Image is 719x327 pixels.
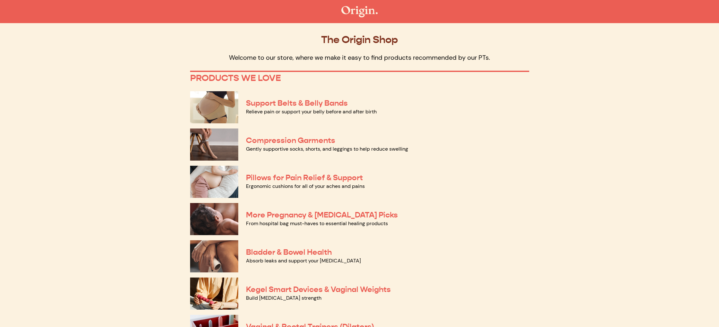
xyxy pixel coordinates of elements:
[190,53,529,62] p: Welcome to our store, where we make it easy to find products recommended by our PTs.
[190,203,238,235] img: More Pregnancy & Postpartum Picks
[246,257,361,264] a: Absorb leaks and support your [MEDICAL_DATA]
[246,285,391,294] a: Kegel Smart Devices & Vaginal Weights
[246,136,335,145] a: Compression Garments
[246,183,365,190] a: Ergonomic cushions for all of your aches and pains
[190,73,529,84] p: PRODUCTS WE LOVE
[246,173,363,182] a: Pillows for Pain Relief & Support
[190,33,529,46] p: The Origin Shop
[341,6,378,17] img: The Origin Shop
[190,166,238,198] img: Pillows for Pain Relief & Support
[190,278,238,310] img: Kegel Smart Devices & Vaginal Weights
[246,98,348,108] a: Support Belts & Belly Bands
[190,128,238,161] img: Compression Garments
[246,210,398,220] a: More Pregnancy & [MEDICAL_DATA] Picks
[190,240,238,272] img: Bladder & Bowel Health
[246,108,377,115] a: Relieve pain or support your belly before and after birth
[246,295,321,301] a: Build [MEDICAL_DATA] strength
[190,91,238,123] img: Support Belts & Belly Bands
[246,247,332,257] a: Bladder & Bowel Health
[246,146,408,152] a: Gently supportive socks, shorts, and leggings to help reduce swelling
[246,220,388,227] a: From hospital bag must-haves to essential healing products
